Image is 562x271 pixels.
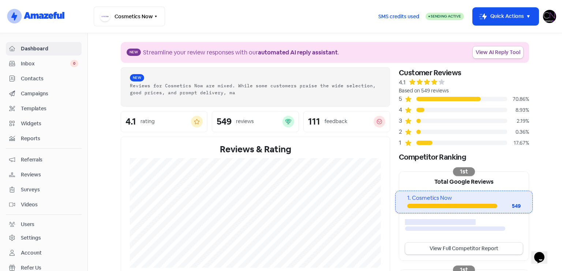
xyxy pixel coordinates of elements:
div: 8.93% [507,106,529,114]
span: New [127,49,141,56]
div: 1st [453,167,475,176]
span: SMS credits used [378,13,419,20]
button: Quick Actions [473,8,539,25]
div: 2.19% [507,117,529,125]
a: SMS credits used [372,12,426,20]
b: automated AI reply assistant [258,49,338,56]
span: Dashboard [21,45,78,53]
span: Inbox [21,60,70,68]
a: Templates [6,102,82,115]
span: Reports [21,135,78,142]
div: Based on 549 reviews [399,87,529,95]
a: View Full Competitor Report [405,243,523,255]
div: 549 [217,117,232,126]
a: Sending Active [426,12,464,21]
div: 4.1 [399,78,406,87]
a: Widgets [6,117,82,130]
a: Campaigns [6,87,82,100]
span: Widgets [21,120,78,127]
span: Templates [21,105,78,112]
div: Reviews & Rating [130,143,381,156]
span: Sending Active [431,14,461,19]
a: Surveys [6,183,82,196]
div: 70.86% [507,95,529,103]
img: User [543,10,556,23]
span: Contacts [21,75,78,83]
div: Account [21,249,42,257]
a: Referrals [6,153,82,167]
a: 549reviews [212,111,299,132]
a: Inbox 0 [6,57,82,70]
div: 17.67% [507,139,529,147]
span: Campaigns [21,90,78,98]
a: Contacts [6,72,82,85]
div: Users [21,221,34,228]
div: 549 [497,202,521,210]
div: Streamline your review responses with our . [143,48,339,57]
div: feedback [325,118,347,125]
div: Settings [21,234,41,242]
span: 0 [70,60,78,67]
span: New [130,74,144,81]
div: 4 [399,106,405,114]
div: 0.36% [507,128,529,136]
a: Dashboard [6,42,82,56]
div: rating [140,118,155,125]
div: 5 [399,95,405,103]
div: 2 [399,127,405,136]
div: Reviews for Cosmetics Now are mixed. While some customers praise the wide selection, good prices,... [130,82,381,96]
button: Cosmetics Now [94,7,165,26]
div: reviews [236,118,254,125]
a: 4.1rating [121,111,207,132]
span: Surveys [21,186,78,194]
div: 1. Cosmetics Now [407,194,520,202]
div: 1 [399,138,405,147]
a: Account [6,246,82,260]
span: Videos [21,201,78,209]
a: View AI Reply Tool [473,46,523,58]
div: 3 [399,117,405,125]
iframe: chat widget [531,242,555,264]
a: 111feedback [303,111,390,132]
div: Customer Reviews [399,67,529,78]
div: Competitor Ranking [399,152,529,163]
a: Settings [6,231,82,245]
div: 4.1 [125,117,136,126]
a: Reports [6,132,82,145]
div: Total Google Reviews [399,172,529,191]
span: Reviews [21,171,78,179]
div: 111 [308,117,320,126]
span: Referrals [21,156,78,164]
a: Reviews [6,168,82,182]
a: Users [6,218,82,231]
a: Videos [6,198,82,211]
